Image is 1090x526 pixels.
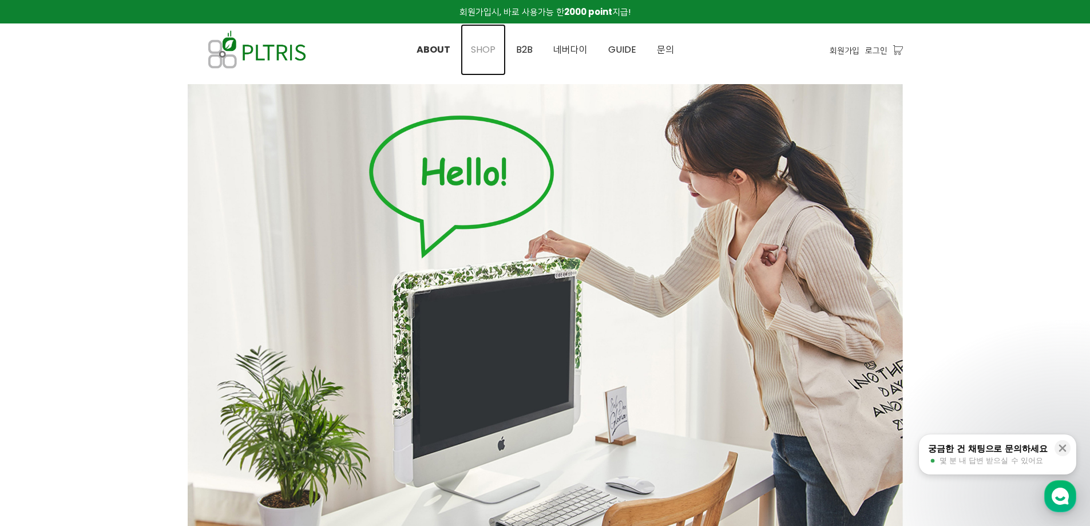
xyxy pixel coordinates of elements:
[36,380,43,389] span: 홈
[608,43,636,56] span: GUIDE
[177,380,191,389] span: 설정
[3,363,76,391] a: 홈
[506,24,543,76] a: B2B
[148,363,220,391] a: 설정
[459,6,631,18] span: 회원가입시, 바로 사용가능 한 지급!
[471,43,496,56] span: SHOP
[543,24,598,76] a: 네버다이
[598,24,647,76] a: GUIDE
[76,363,148,391] a: 대화
[516,43,533,56] span: B2B
[830,44,859,57] a: 회원가입
[406,24,461,76] a: ABOUT
[105,381,118,390] span: 대화
[647,24,684,76] a: 문의
[461,24,506,76] a: SHOP
[553,43,588,56] span: 네버다이
[865,44,887,57] a: 로그인
[417,43,450,56] span: ABOUT
[657,43,674,56] span: 문의
[564,6,612,18] strong: 2000 point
